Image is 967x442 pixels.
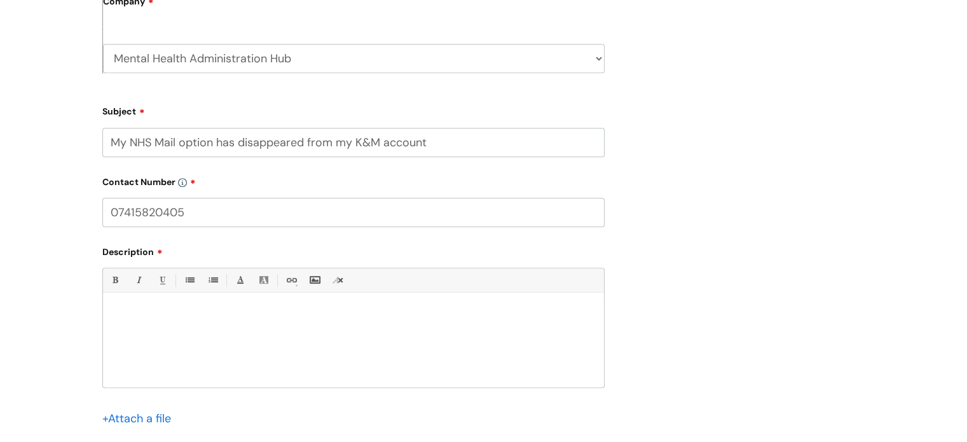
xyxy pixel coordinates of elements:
a: 1. Ordered List (Ctrl-Shift-8) [205,272,221,288]
a: Back Color [256,272,271,288]
label: Description [102,242,605,258]
a: Remove formatting (Ctrl-\) [330,272,346,288]
a: Link [283,272,299,288]
label: Contact Number [102,172,605,188]
a: • Unordered List (Ctrl-Shift-7) [181,272,197,288]
div: Attach a file [102,408,179,429]
a: Insert Image... [306,272,322,288]
a: Font Color [232,272,248,288]
a: Bold (Ctrl-B) [107,272,123,288]
label: Subject [102,102,605,117]
a: Underline(Ctrl-U) [154,272,170,288]
span: + [102,411,108,426]
img: info-icon.svg [178,178,187,187]
a: Italic (Ctrl-I) [130,272,146,288]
